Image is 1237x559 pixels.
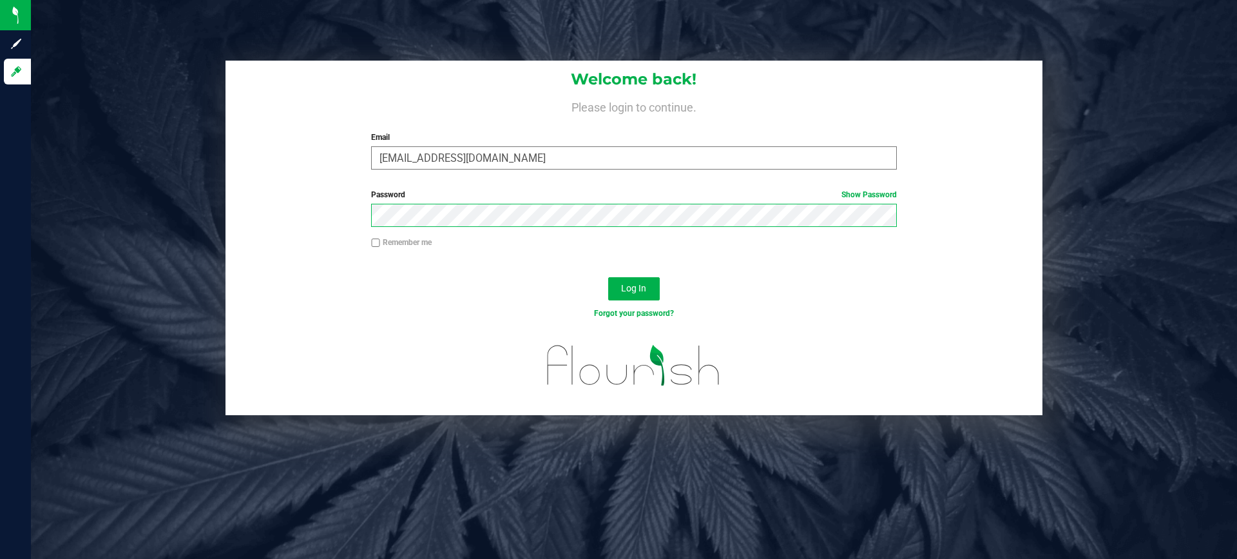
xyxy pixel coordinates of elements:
[594,309,674,318] a: Forgot your password?
[371,132,896,143] label: Email
[225,98,1042,113] h4: Please login to continue.
[225,71,1042,88] h1: Welcome back!
[371,239,380,248] input: Remember me
[621,283,646,293] span: Log In
[10,37,23,50] inline-svg: Sign up
[371,237,432,248] label: Remember me
[608,277,660,300] button: Log In
[10,65,23,78] inline-svg: Log in
[532,333,736,398] img: flourish_logo.svg
[841,190,897,199] a: Show Password
[371,190,405,199] span: Password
